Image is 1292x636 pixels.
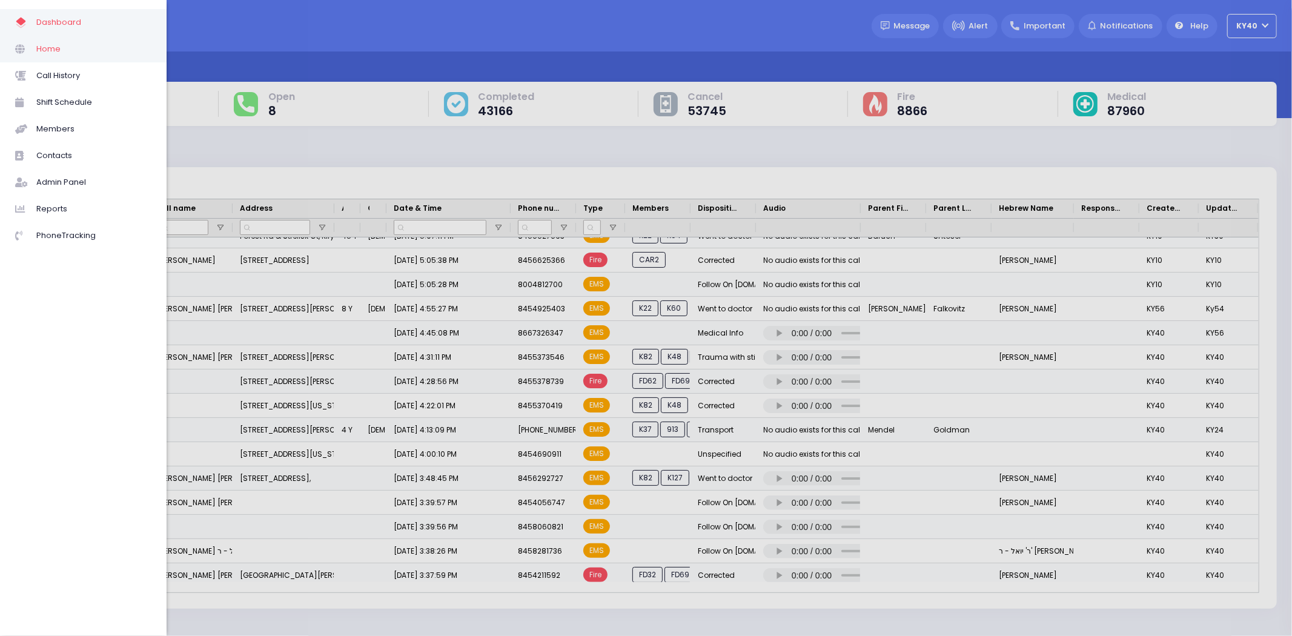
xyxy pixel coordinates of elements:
[36,174,151,190] span: Admin Panel
[36,41,151,57] span: Home
[36,201,151,217] span: Reports
[36,94,151,110] span: Shift Schedule
[36,121,151,137] span: Members
[36,68,151,84] span: Call History
[36,228,151,243] span: PhoneTracking
[36,148,151,164] span: Contacts
[36,15,151,30] span: Dashboard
